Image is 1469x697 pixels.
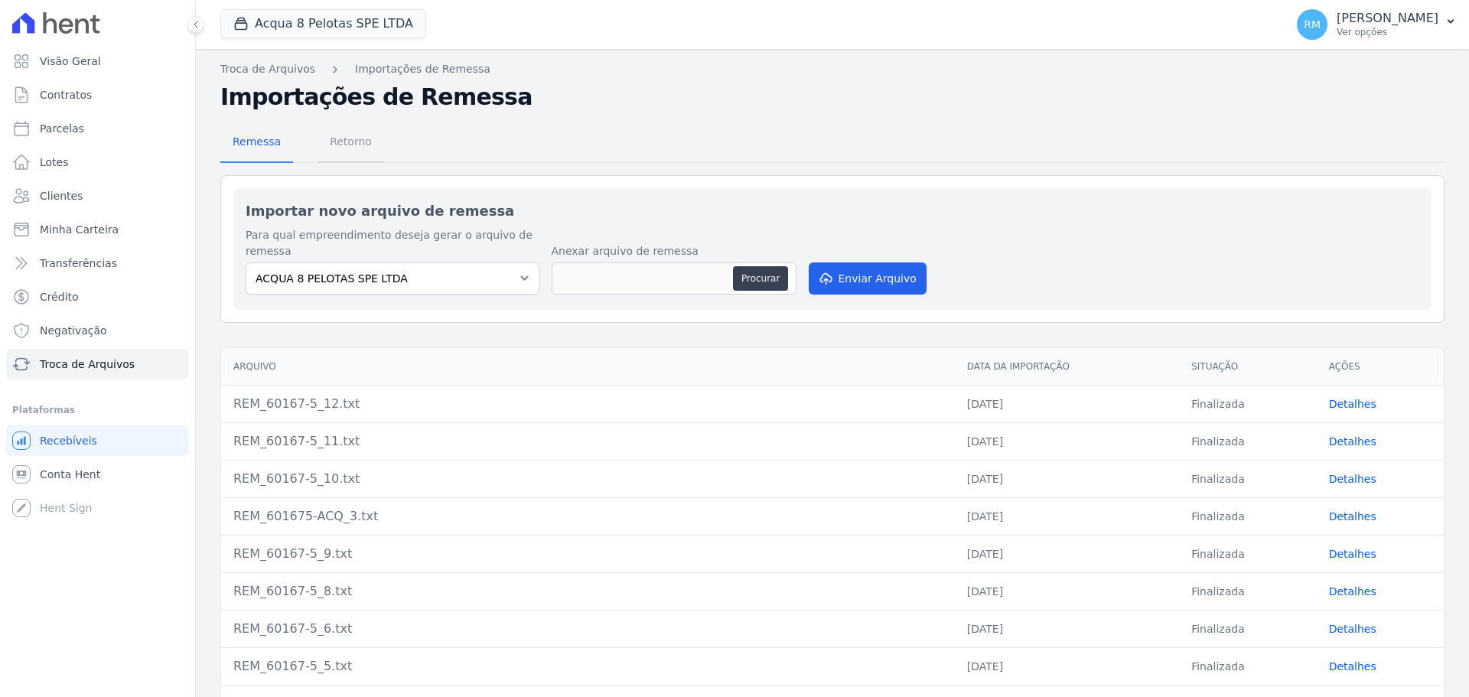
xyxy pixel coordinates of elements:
div: Plataformas [12,401,183,419]
h2: Importações de Remessa [220,83,1445,111]
a: Importações de Remessa [355,61,490,77]
div: REM_60167-5_12.txt [233,395,943,413]
a: Retorno [318,123,384,163]
a: Troca de Arquivos [220,61,315,77]
td: [DATE] [955,610,1179,647]
td: Finalizada [1179,497,1316,535]
td: Finalizada [1179,422,1316,460]
a: Transferências [6,248,189,278]
span: Transferências [40,256,117,271]
a: Contratos [6,80,189,110]
span: Retorno [321,126,381,157]
span: Recebíveis [40,433,97,448]
a: Crédito [6,282,189,312]
p: [PERSON_NAME] [1337,11,1438,26]
button: Acqua 8 Pelotas SPE LTDA [220,9,426,38]
th: Ações [1317,348,1444,386]
a: Detalhes [1329,548,1376,560]
th: Situação [1179,348,1316,386]
button: RM [PERSON_NAME] Ver opções [1285,3,1469,46]
span: Remessa [223,126,290,157]
span: Contratos [40,87,92,103]
span: Troca de Arquivos [40,357,135,372]
a: Negativação [6,315,189,346]
a: Troca de Arquivos [6,349,189,379]
td: [DATE] [955,422,1179,460]
a: Detalhes [1329,435,1376,448]
td: [DATE] [955,572,1179,610]
td: [DATE] [955,385,1179,422]
a: Recebíveis [6,425,189,456]
button: Procurar [733,266,788,291]
a: Detalhes [1329,660,1376,673]
label: Anexar arquivo de remessa [552,243,796,259]
div: REM_60167-5_5.txt [233,657,943,676]
td: [DATE] [955,535,1179,572]
h2: Importar novo arquivo de remessa [246,200,1419,221]
span: Visão Geral [40,54,101,69]
a: Conta Hent [6,459,189,490]
span: Conta Hent [40,467,100,482]
a: Detalhes [1329,398,1376,410]
th: Data da Importação [955,348,1179,386]
div: REM_601675-ACQ_3.txt [233,507,943,526]
div: REM_60167-5_10.txt [233,470,943,488]
a: Parcelas [6,113,189,144]
td: Finalizada [1179,535,1316,572]
th: Arquivo [221,348,955,386]
a: Clientes [6,181,189,211]
div: REM_60167-5_9.txt [233,545,943,563]
div: REM_60167-5_6.txt [233,620,943,638]
button: Enviar Arquivo [809,262,927,295]
td: [DATE] [955,460,1179,497]
span: RM [1304,19,1321,30]
span: Lotes [40,155,69,170]
td: Finalizada [1179,647,1316,685]
a: Detalhes [1329,473,1376,485]
td: Finalizada [1179,385,1316,422]
td: [DATE] [955,647,1179,685]
a: Lotes [6,147,189,178]
td: [DATE] [955,497,1179,535]
span: Crédito [40,289,79,305]
td: Finalizada [1179,572,1316,610]
a: Minha Carteira [6,214,189,245]
p: Ver opções [1337,26,1438,38]
td: Finalizada [1179,460,1316,497]
a: Detalhes [1329,585,1376,598]
a: Remessa [220,123,293,163]
span: Negativação [40,323,107,338]
span: Clientes [40,188,83,204]
div: REM_60167-5_11.txt [233,432,943,451]
div: REM_60167-5_8.txt [233,582,943,601]
span: Parcelas [40,121,84,136]
a: Visão Geral [6,46,189,77]
nav: Breadcrumb [220,61,1445,77]
td: Finalizada [1179,610,1316,647]
a: Detalhes [1329,510,1376,523]
span: Minha Carteira [40,222,119,237]
label: Para qual empreendimento deseja gerar o arquivo de remessa [246,227,539,259]
a: Detalhes [1329,623,1376,635]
